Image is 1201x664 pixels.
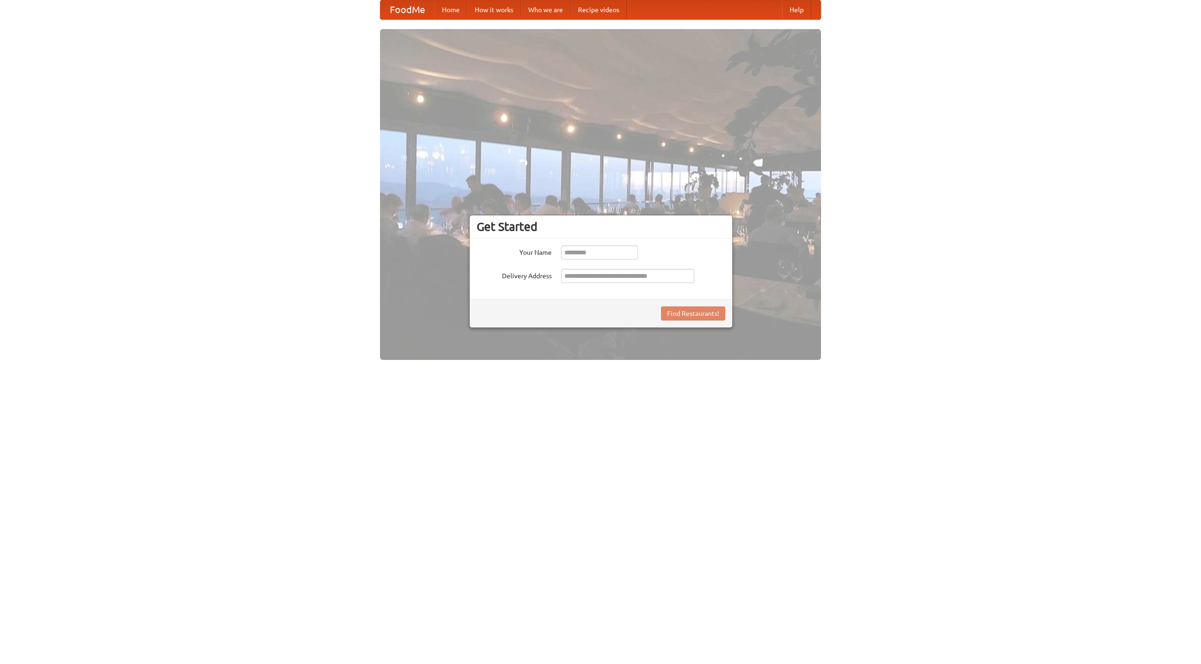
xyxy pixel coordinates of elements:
a: Help [782,0,811,19]
label: Delivery Address [477,269,552,281]
h3: Get Started [477,220,725,234]
a: Recipe videos [570,0,627,19]
button: Find Restaurants! [661,306,725,321]
a: Home [434,0,467,19]
a: How it works [467,0,521,19]
a: FoodMe [380,0,434,19]
label: Your Name [477,245,552,257]
a: Who we are [521,0,570,19]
